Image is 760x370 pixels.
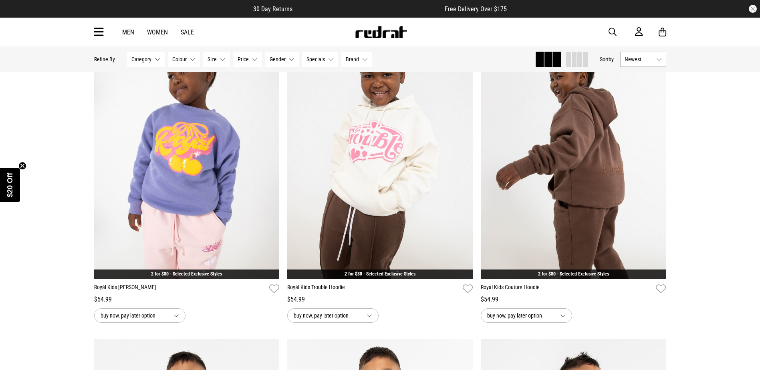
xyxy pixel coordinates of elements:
[208,56,217,62] span: Size
[101,311,167,320] span: buy now, pay later option
[481,283,653,295] a: Royàl Kids Couture Hoodie
[287,283,460,295] a: Royàl Kids Trouble Hoodie
[346,56,359,62] span: Brand
[168,52,200,67] button: Colour
[203,52,230,67] button: Size
[625,56,653,62] span: Newest
[94,283,266,295] a: Royàl Kids [PERSON_NAME]
[172,56,187,62] span: Colour
[18,162,26,170] button: Close teaser
[287,20,473,279] img: Royàl Kids Trouble Hoodie in Beige
[6,173,14,197] span: $20 Off
[151,271,222,277] a: 2 for $80 - Selected Exclusive Styles
[238,56,249,62] span: Price
[481,295,666,304] div: $54.99
[306,56,325,62] span: Specials
[270,56,286,62] span: Gender
[253,5,292,13] span: 30 Day Returns
[341,52,372,67] button: Brand
[294,311,360,320] span: buy now, pay later option
[122,28,134,36] a: Men
[265,52,299,67] button: Gender
[94,295,280,304] div: $54.99
[287,308,379,323] button: buy now, pay later option
[302,52,338,67] button: Specials
[181,28,194,36] a: Sale
[147,28,168,36] a: Women
[481,20,666,279] img: Royàl Kids Couture Hoodie in Brown
[600,54,614,64] button: Sortby
[345,271,415,277] a: 2 for $80 - Selected Exclusive Styles
[131,56,151,62] span: Category
[355,26,407,38] img: Redrat logo
[620,52,666,67] button: Newest
[487,311,554,320] span: buy now, pay later option
[233,52,262,67] button: Price
[94,308,185,323] button: buy now, pay later option
[94,20,280,279] img: Royàl Kids Ruby Crewneck in Purple
[538,271,609,277] a: 2 for $80 - Selected Exclusive Styles
[308,5,429,13] iframe: Customer reviews powered by Trustpilot
[6,3,30,27] button: Open LiveChat chat widget
[127,52,165,67] button: Category
[481,308,572,323] button: buy now, pay later option
[94,56,115,62] p: Refine By
[287,295,473,304] div: $54.99
[609,56,614,62] span: by
[445,5,507,13] span: Free Delivery Over $175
